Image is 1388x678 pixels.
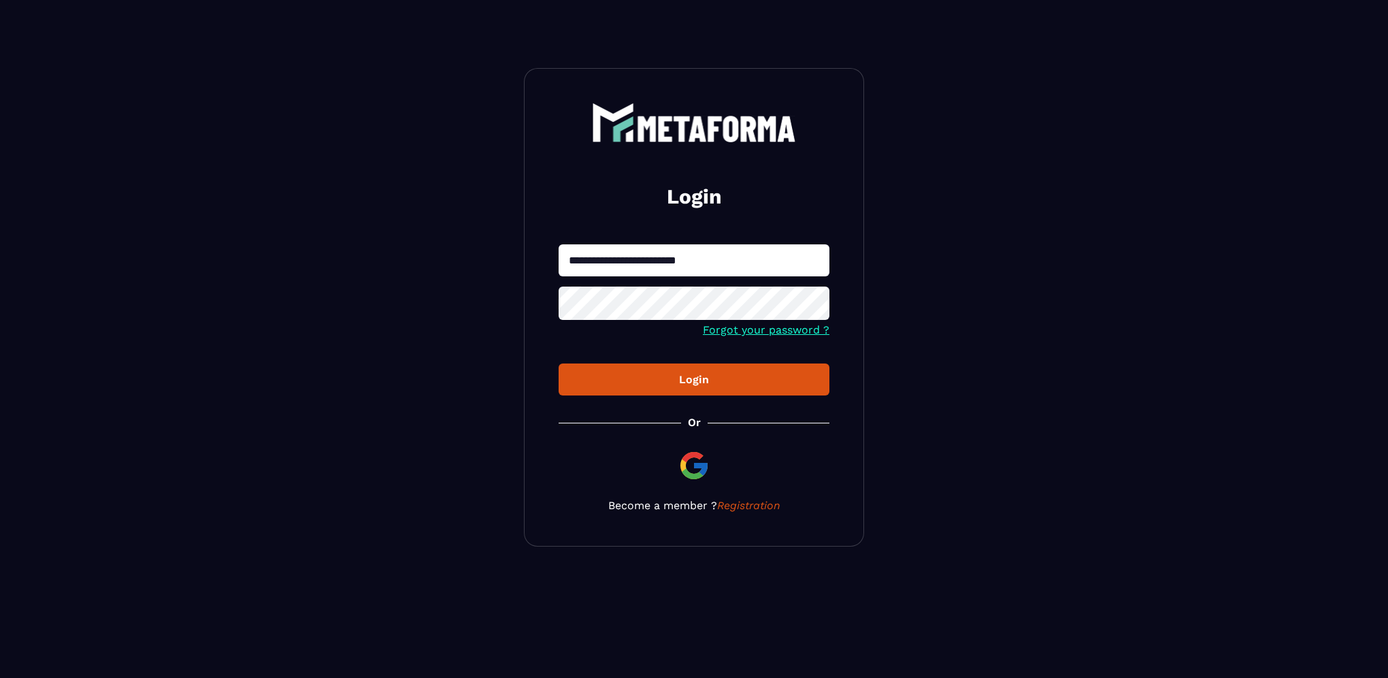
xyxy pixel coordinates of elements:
button: Login [559,364,829,395]
img: google [678,449,710,482]
p: Become a member ? [559,499,829,512]
p: Or [688,416,701,429]
div: Login [569,373,819,386]
a: logo [559,103,829,142]
a: Forgot your password ? [703,323,829,336]
h2: Login [575,183,813,210]
img: logo [592,103,796,142]
a: Registration [717,499,780,512]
